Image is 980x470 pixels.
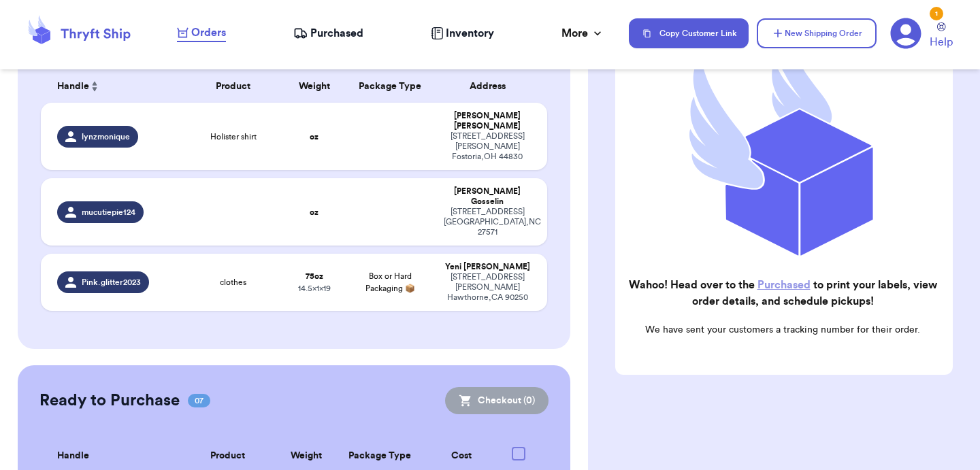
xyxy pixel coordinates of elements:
div: Yeni [PERSON_NAME] [444,262,531,272]
a: 1 [890,18,921,49]
th: Weight [284,70,344,103]
strong: oz [310,208,318,216]
h2: Wahoo! Head over to the to print your labels, view order details, and schedule pickups! [626,277,939,309]
div: [PERSON_NAME] [PERSON_NAME] [444,111,531,131]
div: [PERSON_NAME] Gosselin [444,186,531,207]
a: Purchased [293,25,363,41]
th: Package Type [344,70,436,103]
th: Product [182,70,284,103]
th: Address [436,70,547,103]
p: We have sent your customers a tracking number for their order. [626,323,939,337]
span: lynzmonique [82,131,130,142]
span: Box or Hard Packaging 📦 [365,272,415,292]
button: Copy Customer Link [629,18,749,48]
button: New Shipping Order [757,18,877,48]
span: Orders [191,24,226,41]
strong: 75 oz [306,272,323,280]
span: Holister shirt [210,131,257,142]
button: Checkout (0) [445,387,549,414]
span: 14.5 x 1 x 19 [298,284,331,292]
span: clothes [220,277,246,288]
a: Help [930,22,953,50]
div: [STREET_ADDRESS][PERSON_NAME] Hawthorne , CA 90250 [444,272,531,303]
a: Purchased [757,280,811,290]
h2: Ready to Purchase [39,390,180,412]
div: [STREET_ADDRESS] [GEOGRAPHIC_DATA] , NC 27571 [444,207,531,237]
span: Inventory [446,25,494,41]
div: More [561,25,604,41]
span: Help [930,34,953,50]
button: Sort ascending [89,78,100,95]
a: Orders [177,24,226,42]
span: Purchased [310,25,363,41]
span: 07 [188,394,210,407]
span: Pink.glitter2023 [82,277,141,288]
span: Handle [57,80,89,94]
div: [STREET_ADDRESS][PERSON_NAME] Fostoria , OH 44830 [444,131,531,162]
span: mucutiepie124 [82,207,135,218]
span: Handle [57,449,89,463]
div: 1 [930,7,943,20]
strong: oz [310,133,318,141]
a: Inventory [431,25,494,41]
